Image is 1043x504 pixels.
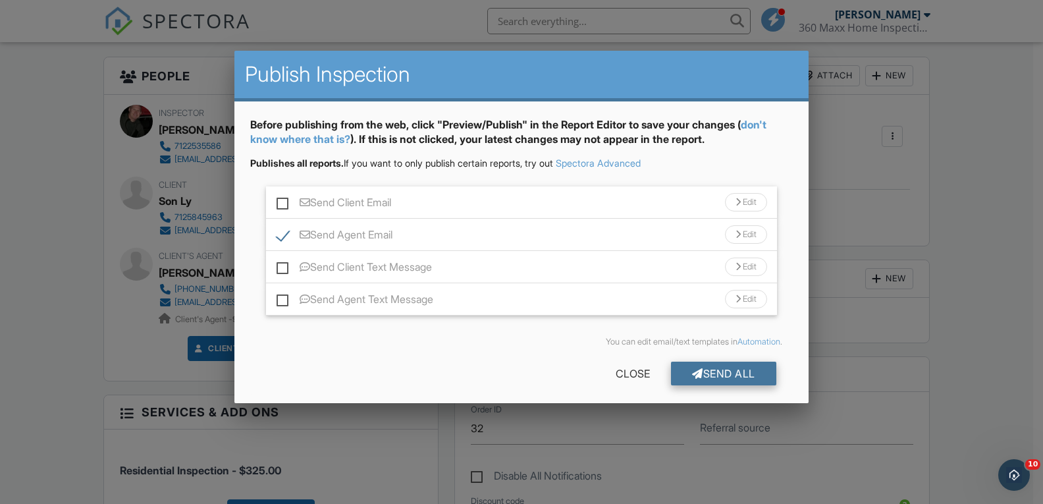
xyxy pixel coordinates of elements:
[277,293,433,310] label: Send Agent Text Message
[998,459,1030,491] iframe: Intercom live chat
[250,117,792,157] div: Before publishing from the web, click "Preview/Publish" in the Report Editor to save your changes...
[277,261,432,277] label: Send Client Text Message
[725,290,767,308] div: Edit
[245,61,797,88] h2: Publish Inspection
[277,196,391,213] label: Send Client Email
[737,337,780,347] a: Automation
[277,229,392,245] label: Send Agent Email
[261,337,782,347] div: You can edit email/text templates in .
[725,258,767,276] div: Edit
[595,362,671,385] div: Close
[725,193,767,211] div: Edit
[671,362,776,385] div: Send All
[250,157,344,169] strong: Publishes all reports.
[1025,459,1040,470] span: 10
[556,157,641,169] a: Spectora Advanced
[250,157,553,169] span: If you want to only publish certain reports, try out
[250,118,766,146] a: don't know where that is?
[725,225,767,244] div: Edit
